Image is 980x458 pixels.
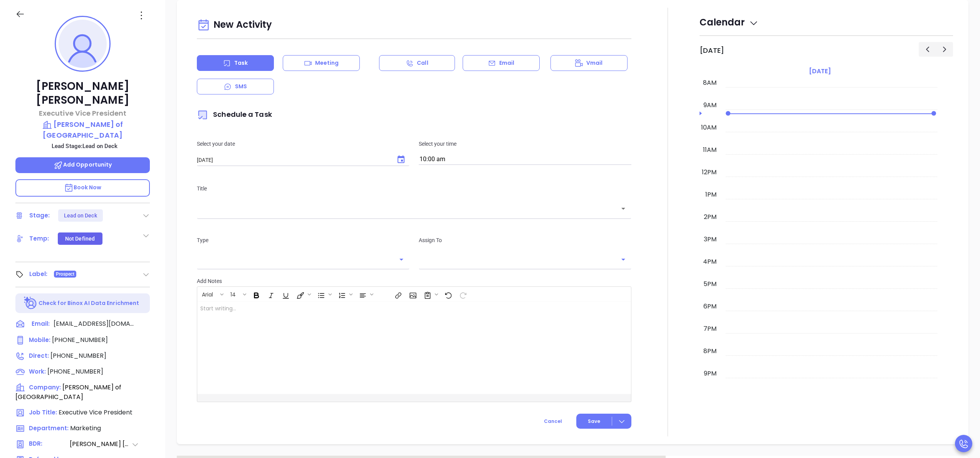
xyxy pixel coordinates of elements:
[197,184,631,193] p: Title
[197,140,409,148] p: Select your date
[29,383,61,391] span: Company:
[702,302,718,311] div: 6pm
[29,210,50,221] div: Stage:
[278,288,292,301] span: Underline
[263,288,277,301] span: Italic
[700,16,758,29] span: Calendar
[576,414,631,429] button: Save
[293,288,313,301] span: Fill color or set the text color
[702,212,718,222] div: 2pm
[420,288,440,301] span: Surveys
[315,59,339,67] p: Meeting
[29,233,49,244] div: Temp:
[702,324,718,333] div: 7pm
[198,288,225,301] span: Font family
[618,203,629,214] button: Open
[396,254,407,265] button: Open
[618,254,629,265] button: Open
[499,59,515,67] p: Email
[405,288,419,301] span: Insert Image
[314,288,334,301] span: Insert Unordered List
[227,291,240,296] span: 14
[701,78,718,88] div: 8am
[15,79,150,107] p: [PERSON_NAME] [PERSON_NAME]
[29,408,57,416] span: Job Title:
[441,288,455,301] span: Undo
[226,288,248,301] span: Font size
[29,439,69,449] span: BDR:
[334,288,354,301] span: Insert Ordered List
[700,168,718,177] div: 12pm
[56,270,75,278] span: Prospect
[391,288,404,301] span: Insert link
[227,288,242,301] button: 14
[15,108,150,118] p: Executive Vice President
[197,277,631,285] p: Add Notes
[197,156,390,164] input: MM/DD/YYYY
[355,288,375,301] span: Align
[64,184,102,191] span: Book Now
[807,66,832,77] a: [DATE]
[24,296,37,310] img: Ai-Enrich-DaqCidB-.svg
[29,367,46,375] span: Work :
[234,59,248,67] p: Task
[198,288,219,301] button: Arial
[39,299,139,307] p: Check for Binox AI Data Enrichment
[59,20,107,68] img: profile-user
[65,232,95,245] div: Not Defined
[197,236,409,244] p: Type
[197,15,631,35] div: New Activity
[59,408,133,417] span: Executive Vice President
[586,59,603,67] p: Vmail
[249,288,263,301] span: Bold
[15,119,150,140] a: [PERSON_NAME] of [GEOGRAPHIC_DATA]
[588,418,600,425] span: Save
[70,439,131,449] span: [PERSON_NAME] [PERSON_NAME]
[701,257,718,266] div: 4pm
[702,347,718,356] div: 8pm
[700,46,724,55] h2: [DATE]
[936,42,953,56] button: Next day
[197,109,272,119] span: Schedule a Task
[700,123,718,132] div: 10am
[29,336,50,344] span: Mobile :
[235,83,247,91] p: SMS
[52,335,108,344] span: [PHONE_NUMBER]
[29,268,48,280] div: Label:
[417,59,428,67] p: Call
[50,351,106,360] span: [PHONE_NUMBER]
[54,161,112,168] span: Add Opportunity
[198,291,217,296] span: Arial
[29,352,49,360] span: Direct :
[54,319,134,328] span: [EMAIL_ADDRESS][DOMAIN_NAME]
[419,140,631,148] p: Select your time
[29,424,69,432] span: Department:
[47,367,103,376] span: [PHONE_NUMBER]
[704,190,718,199] div: 1pm
[701,145,718,155] div: 11am
[702,101,718,110] div: 9am
[702,280,718,289] div: 5pm
[702,369,718,378] div: 9pm
[64,209,97,222] div: Lead on Deck
[455,288,469,301] span: Redo
[530,414,576,429] button: Cancel
[702,235,718,244] div: 3pm
[393,152,409,167] button: Choose date, selected date is Sep 20, 2025
[419,236,631,244] p: Assign To
[919,42,936,56] button: Previous day
[32,319,50,329] span: Email:
[70,424,101,433] span: Marketing
[19,141,150,151] p: Lead Stage: Lead on Deck
[544,418,562,424] span: Cancel
[15,383,121,401] span: [PERSON_NAME] of [GEOGRAPHIC_DATA]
